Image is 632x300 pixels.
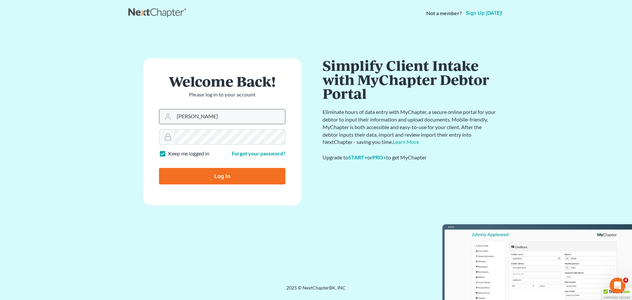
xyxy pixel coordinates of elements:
[323,108,497,146] p: Eliminate hours of data entry with MyChapter, a secure online portal for your debtor to input the...
[464,11,504,16] a: Sign up [DATE]!
[602,287,632,300] div: TrustedSite Certified
[159,91,285,98] p: Please log in to your account
[372,154,386,160] a: PRO+
[348,154,367,160] a: START+
[426,10,462,17] strong: Not a member?
[168,150,209,157] label: Keep me logged in
[393,139,419,145] a: Learn More
[174,109,285,124] input: Email Address
[323,58,497,100] h1: Simplify Client Intake with MyChapter Debtor Portal
[159,168,285,184] input: Log In
[128,285,504,296] div: 2025 © NextChapterBK, INC
[610,278,625,293] iframe: Intercom live chat
[159,74,285,88] h1: Welcome Back!
[232,150,285,156] a: Forgot your password?
[623,278,628,283] span: 4
[323,154,497,161] div: Upgrade to or to get MyChapter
